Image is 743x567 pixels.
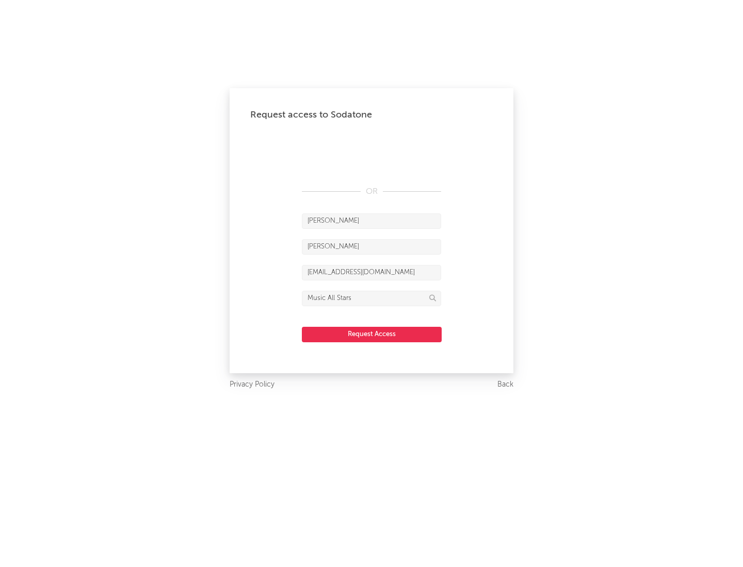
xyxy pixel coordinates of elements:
input: First Name [302,213,441,229]
button: Request Access [302,327,442,342]
a: Back [497,378,513,391]
input: Last Name [302,239,441,255]
div: OR [302,186,441,198]
a: Privacy Policy [230,378,274,391]
input: Division [302,291,441,306]
input: Email [302,265,441,280]
div: Request access to Sodatone [250,109,493,121]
